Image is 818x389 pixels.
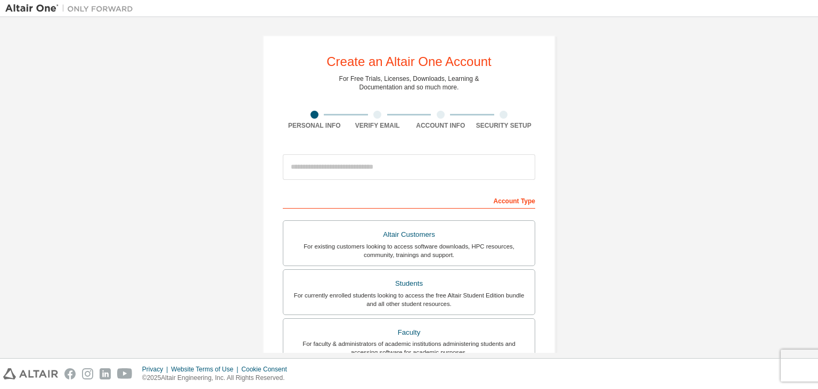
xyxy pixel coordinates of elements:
[472,121,536,130] div: Security Setup
[283,192,535,209] div: Account Type
[82,368,93,379] img: instagram.svg
[409,121,472,130] div: Account Info
[100,368,111,379] img: linkedin.svg
[117,368,133,379] img: youtube.svg
[290,242,528,259] div: For existing customers looking to access software downloads, HPC resources, community, trainings ...
[290,340,528,357] div: For faculty & administrators of academic institutions administering students and accessing softwa...
[290,276,528,291] div: Students
[326,55,492,68] div: Create an Altair One Account
[346,121,410,130] div: Verify Email
[339,75,479,92] div: For Free Trials, Licenses, Downloads, Learning & Documentation and so much more.
[5,3,138,14] img: Altair One
[171,365,241,374] div: Website Terms of Use
[290,227,528,242] div: Altair Customers
[3,368,58,379] img: altair_logo.svg
[64,368,76,379] img: facebook.svg
[142,374,293,383] p: © 2025 Altair Engineering, Inc. All Rights Reserved.
[290,325,528,340] div: Faculty
[290,291,528,308] div: For currently enrolled students looking to access the free Altair Student Edition bundle and all ...
[241,365,293,374] div: Cookie Consent
[142,365,171,374] div: Privacy
[283,121,346,130] div: Personal Info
